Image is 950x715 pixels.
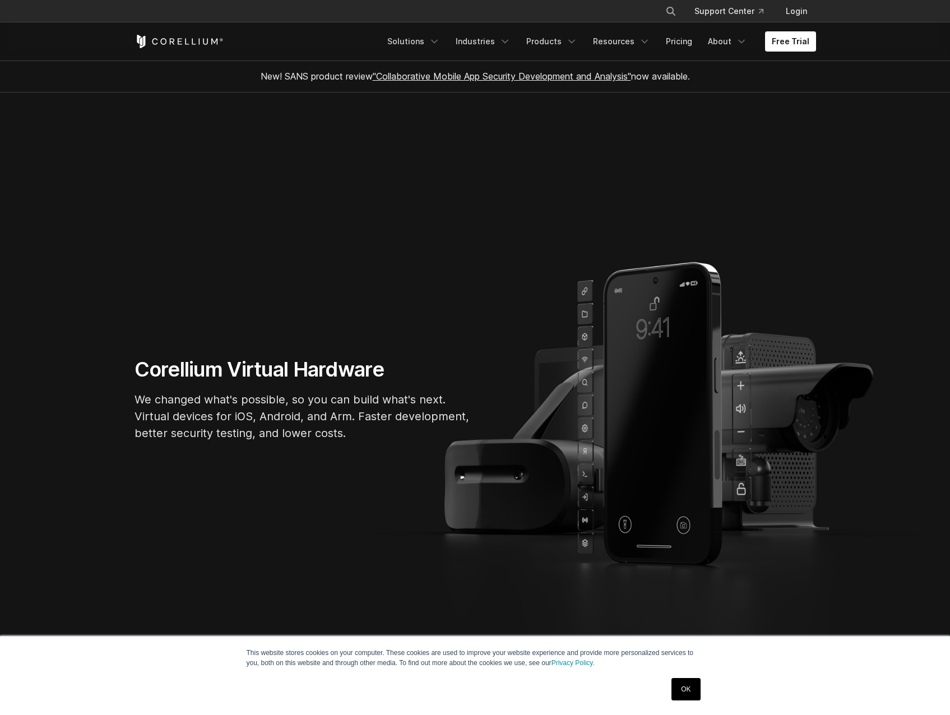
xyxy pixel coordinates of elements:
a: Support Center [685,1,772,21]
p: We changed what's possible, so you can build what's next. Virtual devices for iOS, Android, and A... [135,391,471,442]
span: New! SANS product review now available. [261,71,690,82]
h1: Corellium Virtual Hardware [135,357,471,382]
div: Navigation Menu [652,1,816,21]
a: Privacy Policy. [552,659,595,667]
a: Login [777,1,816,21]
a: Products [520,31,584,52]
a: Resources [586,31,657,52]
a: Solutions [381,31,447,52]
a: Pricing [659,31,699,52]
a: About [701,31,754,52]
a: Industries [449,31,517,52]
a: OK [671,678,700,700]
button: Search [661,1,681,21]
p: This website stores cookies on your computer. These cookies are used to improve your website expe... [247,648,704,668]
div: Navigation Menu [381,31,816,52]
a: Free Trial [765,31,816,52]
a: Corellium Home [135,35,224,48]
a: "Collaborative Mobile App Security Development and Analysis" [373,71,631,82]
